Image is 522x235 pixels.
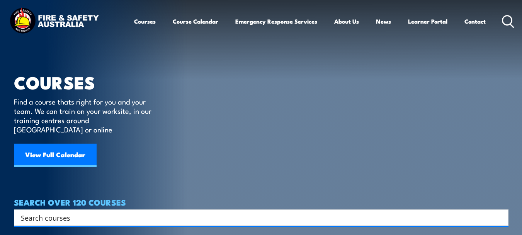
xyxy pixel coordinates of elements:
[376,12,391,31] a: News
[235,12,317,31] a: Emergency Response Services
[495,212,506,223] button: Search magnifier button
[173,12,218,31] a: Course Calendar
[21,212,491,223] input: Search input
[14,74,163,89] h1: COURSES
[14,144,97,167] a: View Full Calendar
[464,12,486,31] a: Contact
[134,12,156,31] a: Courses
[14,97,155,134] p: Find a course thats right for you and your team. We can train on your worksite, in our training c...
[14,198,508,206] h4: SEARCH OVER 120 COURSES
[408,12,447,31] a: Learner Portal
[334,12,359,31] a: About Us
[22,212,493,223] form: Search form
